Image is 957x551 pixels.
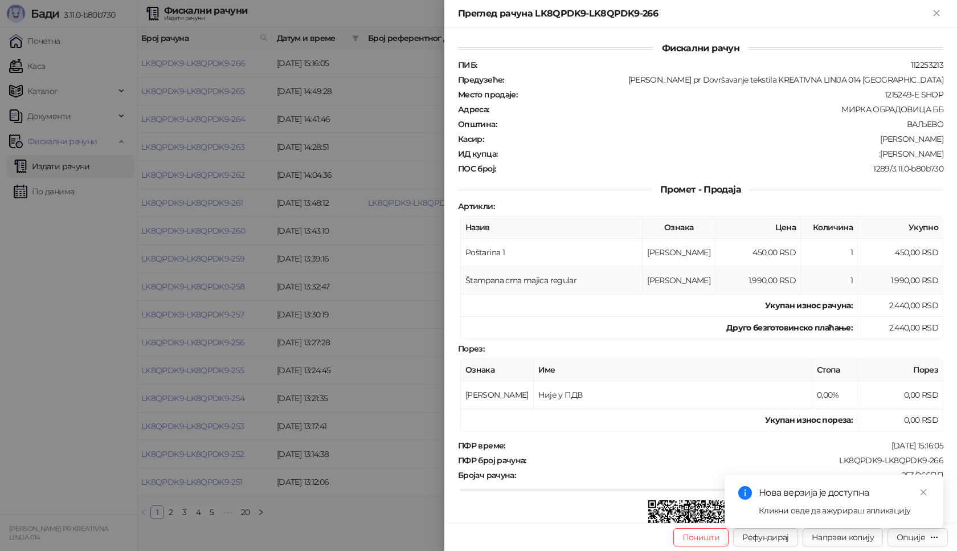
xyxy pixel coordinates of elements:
[888,528,948,546] button: Опције
[506,440,944,451] div: [DATE] 15:16:05
[801,217,858,239] th: Количина
[715,239,801,267] td: 450,00 RSD
[458,344,484,354] strong: Порез :
[897,532,925,542] div: Опције
[461,217,643,239] th: Назив
[458,440,505,451] strong: ПФР време :
[738,486,752,500] span: info-circle
[458,134,484,144] strong: Касир :
[458,89,517,100] strong: Место продаје :
[759,486,930,500] div: Нова верзија је доступна
[765,300,853,311] strong: Укупан износ рачуна :
[458,104,489,115] strong: Адреса :
[458,119,497,129] strong: Општина :
[858,267,943,295] td: 1.990,00 RSD
[917,486,930,499] a: Close
[458,149,497,159] strong: ИД купца :
[812,381,858,409] td: 0,00%
[458,470,516,480] strong: Бројач рачуна :
[505,75,944,85] div: [PERSON_NAME] pr Dovršavanje tekstila KREATIVNA LINIJA 014 [GEOGRAPHIC_DATA]
[765,415,853,425] strong: Укупан износ пореза:
[534,359,812,381] th: Име
[812,359,858,381] th: Стопа
[458,164,496,174] strong: ПОС број :
[919,488,927,496] span: close
[518,89,944,100] div: 1215249-E SHOP
[643,239,715,267] td: [PERSON_NAME]
[715,217,801,239] th: Цена
[651,184,750,195] span: Промет - Продаја
[534,381,812,409] td: Није у ПДВ
[485,134,944,144] div: [PERSON_NAME]
[498,149,944,159] div: :[PERSON_NAME]
[461,359,534,381] th: Ознака
[458,201,494,211] strong: Артикли :
[759,504,930,517] div: Кликни овде да ажурираш апликацију
[478,60,944,70] div: 112253213
[726,323,853,333] strong: Друго безготовинско плаћање :
[458,60,477,70] strong: ПИБ :
[497,164,944,174] div: 1289/3.11.0-b80b730
[461,267,643,295] td: Štampana crna majica regular
[930,7,943,21] button: Close
[643,217,715,239] th: Ознака
[461,239,643,267] td: Poštarina 1
[812,532,874,542] span: Направи копију
[858,295,943,317] td: 2.440,00 RSD
[673,528,729,546] button: Поништи
[458,455,526,466] strong: ПФР број рачуна :
[517,470,944,480] div: 253/266ПП
[858,239,943,267] td: 450,00 RSD
[733,528,798,546] button: Рефундирај
[653,43,749,54] span: Фискални рачун
[527,455,944,466] div: LK8QPDK9-LK8QPDK9-266
[461,381,534,409] td: [PERSON_NAME]
[801,239,858,267] td: 1
[858,381,943,409] td: 0,00 RSD
[458,75,504,85] strong: Предузеће :
[858,217,943,239] th: Укупно
[858,317,943,339] td: 2.440,00 RSD
[498,119,944,129] div: ВАЉЕВО
[458,7,930,21] div: Преглед рачуна LK8QPDK9-LK8QPDK9-266
[715,267,801,295] td: 1.990,00 RSD
[858,359,943,381] th: Порез
[803,528,883,546] button: Направи копију
[801,267,858,295] td: 1
[858,409,943,431] td: 0,00 RSD
[490,104,944,115] div: МИРКА ОБРАДОВИЦА ББ
[643,267,715,295] td: [PERSON_NAME]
